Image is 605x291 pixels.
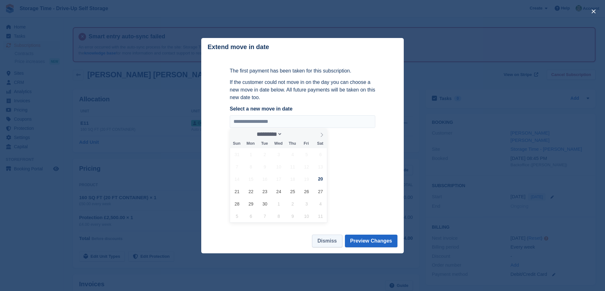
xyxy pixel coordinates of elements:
span: September 4, 2025 [286,148,299,161]
span: October 3, 2025 [300,198,313,210]
span: October 11, 2025 [314,210,327,222]
span: Sat [313,142,327,146]
span: September 29, 2025 [245,198,257,210]
button: Dismiss [312,235,342,247]
span: September 10, 2025 [272,161,285,173]
span: September 22, 2025 [245,185,257,198]
span: Wed [271,142,285,146]
p: Extend move in date [208,43,269,51]
span: September 11, 2025 [286,161,299,173]
span: Mon [244,142,258,146]
input: Year [282,131,302,137]
span: September 7, 2025 [231,161,243,173]
span: October 4, 2025 [314,198,327,210]
span: September 28, 2025 [231,198,243,210]
span: September 6, 2025 [314,148,327,161]
span: September 27, 2025 [314,185,327,198]
span: September 18, 2025 [286,173,299,185]
span: Sun [230,142,244,146]
span: September 26, 2025 [300,185,313,198]
span: August 31, 2025 [231,148,243,161]
span: September 3, 2025 [272,148,285,161]
p: The first payment has been taken for this subscription. [230,67,375,75]
span: October 8, 2025 [272,210,285,222]
span: September 23, 2025 [259,185,271,198]
span: September 12, 2025 [300,161,313,173]
span: October 6, 2025 [245,210,257,222]
span: September 21, 2025 [231,185,243,198]
span: September 17, 2025 [272,173,285,185]
span: September 19, 2025 [300,173,313,185]
span: September 9, 2025 [259,161,271,173]
span: October 7, 2025 [259,210,271,222]
select: Month [255,131,283,137]
span: September 2, 2025 [259,148,271,161]
button: close [589,6,599,16]
span: September 16, 2025 [259,173,271,185]
span: September 24, 2025 [272,185,285,198]
span: September 14, 2025 [231,173,243,185]
span: September 15, 2025 [245,173,257,185]
span: October 5, 2025 [231,210,243,222]
span: October 2, 2025 [286,198,299,210]
span: September 20, 2025 [314,173,327,185]
span: September 30, 2025 [259,198,271,210]
span: Fri [299,142,313,146]
span: October 1, 2025 [272,198,285,210]
label: Select a new move in date [230,105,375,113]
span: September 8, 2025 [245,161,257,173]
p: If the customer could not move in on the day you can choose a new move in date below. All future ... [230,79,375,101]
span: October 10, 2025 [300,210,313,222]
span: Tue [258,142,271,146]
span: September 25, 2025 [286,185,299,198]
span: Thu [285,142,299,146]
span: September 1, 2025 [245,148,257,161]
button: Preview Changes [345,235,398,247]
span: September 13, 2025 [314,161,327,173]
span: September 5, 2025 [300,148,313,161]
span: October 9, 2025 [286,210,299,222]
